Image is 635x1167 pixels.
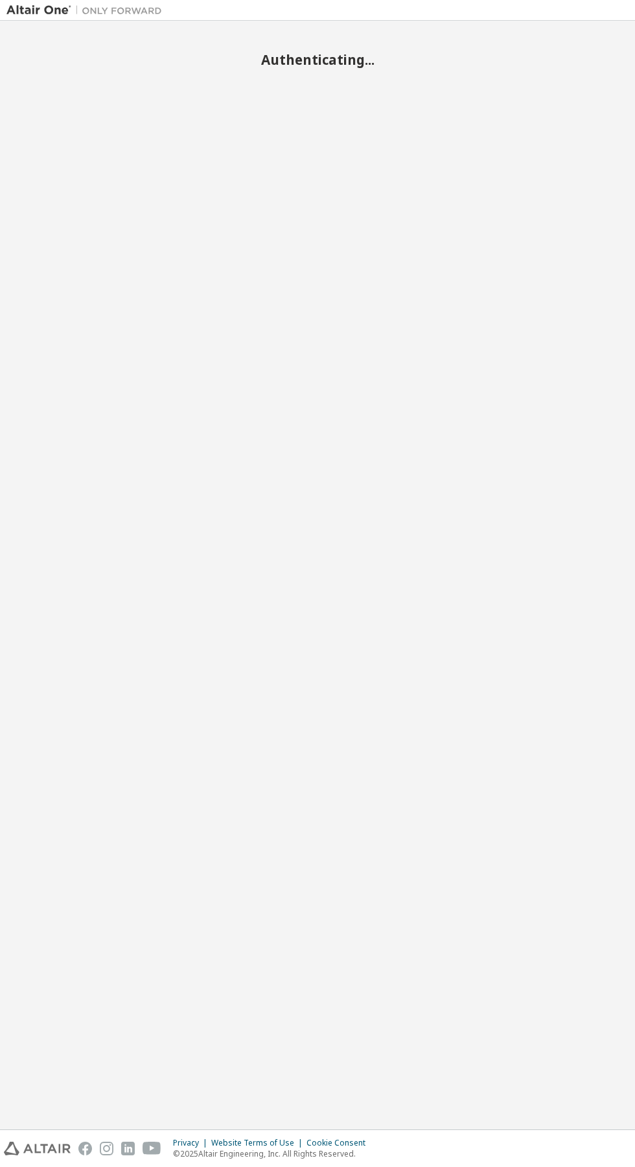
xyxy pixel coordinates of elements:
[100,1142,113,1155] img: instagram.svg
[173,1148,373,1159] p: © 2025 Altair Engineering, Inc. All Rights Reserved.
[78,1142,92,1155] img: facebook.svg
[211,1138,306,1148] div: Website Terms of Use
[121,1142,135,1155] img: linkedin.svg
[306,1138,373,1148] div: Cookie Consent
[173,1138,211,1148] div: Privacy
[6,51,629,68] h2: Authenticating...
[4,1142,71,1155] img: altair_logo.svg
[143,1142,161,1155] img: youtube.svg
[6,4,168,17] img: Altair One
